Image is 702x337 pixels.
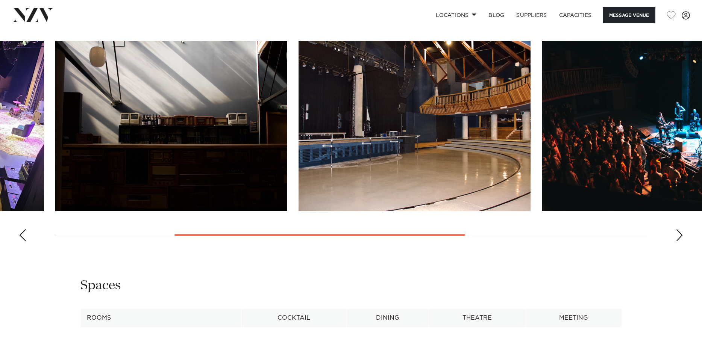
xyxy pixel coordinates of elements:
a: SUPPLIERS [510,7,553,23]
img: nzv-logo.png [12,8,53,22]
th: Cocktail [242,309,346,327]
h2: Spaces [80,277,121,294]
a: Locations [430,7,482,23]
th: Rooms [80,309,242,327]
button: Message Venue [603,7,655,23]
a: Capacities [553,7,598,23]
a: BLOG [482,7,510,23]
th: Dining [346,309,429,327]
th: Theatre [429,309,526,327]
swiper-slide: 3 / 5 [299,41,531,211]
swiper-slide: 2 / 5 [55,41,287,211]
th: Meeting [526,309,622,327]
